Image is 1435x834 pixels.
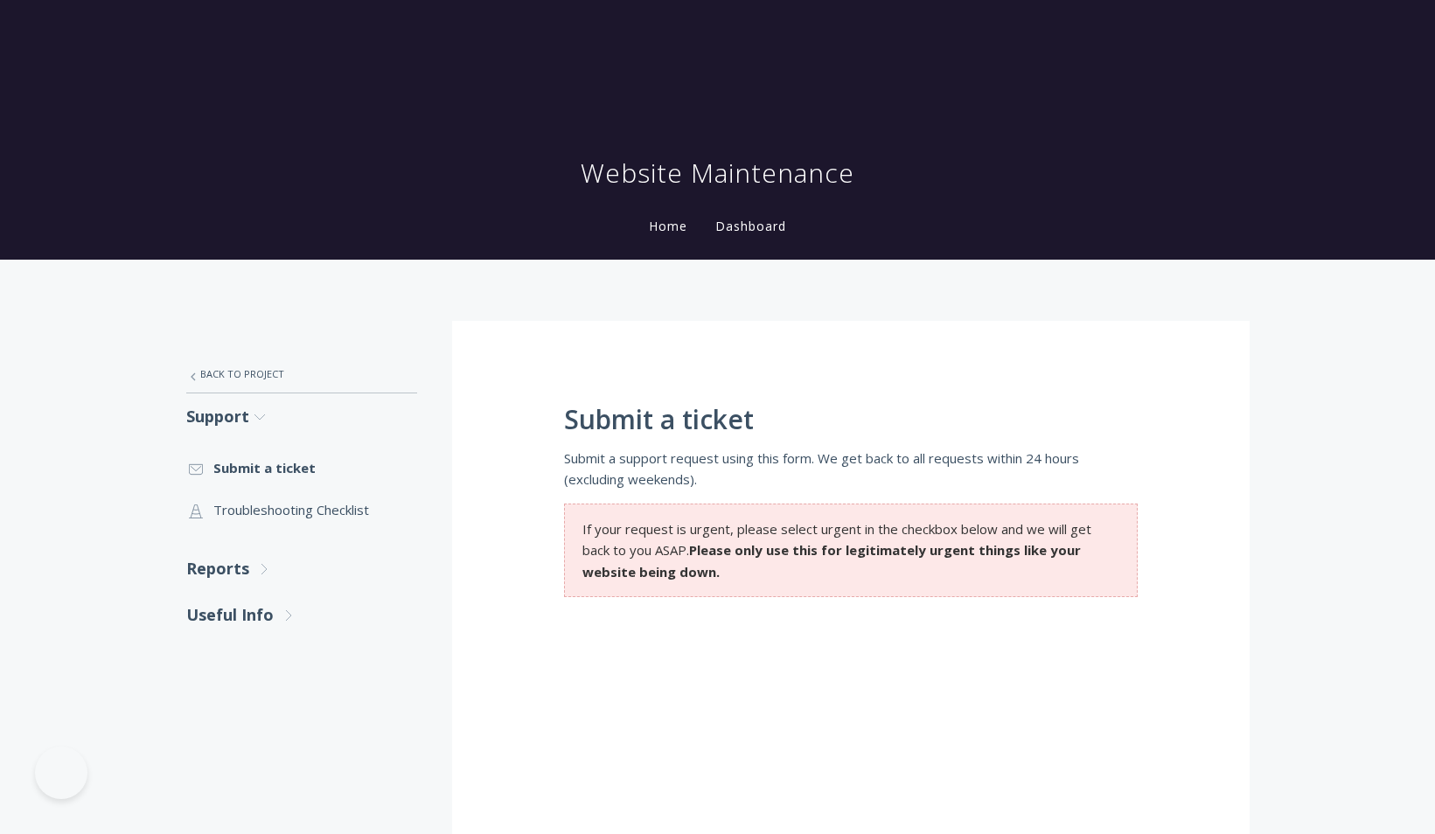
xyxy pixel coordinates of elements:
[186,393,417,440] a: Support
[582,541,1081,580] strong: Please only use this for legitimately urgent things like your website being down.
[581,156,854,191] h1: Website Maintenance
[186,592,417,638] a: Useful Info
[712,218,790,234] a: Dashboard
[186,447,417,489] a: Submit a ticket
[35,747,87,799] iframe: Toggle Customer Support
[186,546,417,592] a: Reports
[186,356,417,393] a: Back to Project
[564,504,1138,597] section: If your request is urgent, please select urgent in the checkbox below and we will get back to you...
[564,448,1138,490] p: Submit a support request using this form. We get back to all requests within 24 hours (excluding ...
[186,489,417,531] a: Troubleshooting Checklist
[564,405,1138,434] h1: Submit a ticket
[645,218,691,234] a: Home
